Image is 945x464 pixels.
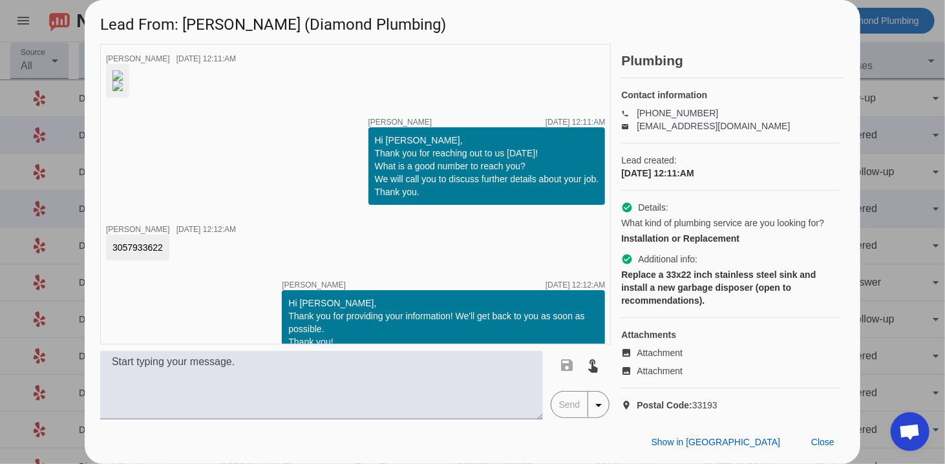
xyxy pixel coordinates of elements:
[637,400,692,410] strong: Postal Code:
[637,108,718,118] a: [PHONE_NUMBER]
[288,297,599,348] div: Hi [PERSON_NAME], Thank you for providing your information! We'll get back to you as soon as poss...
[621,328,840,341] h4: Attachments
[621,268,840,307] div: Replace a 33x22 inch stainless steel sink and install a new garbage disposer (open to recommendat...
[282,281,346,289] span: [PERSON_NAME]
[621,202,633,213] mat-icon: check_circle
[641,430,791,454] button: Show in [GEOGRAPHIC_DATA]
[176,55,236,63] div: [DATE] 12:11:AM
[637,364,683,377] span: Attachment
[112,70,123,81] img: GXk3sQSwRUFBtpwY6VdsCg
[112,81,123,91] img: iFzISGQILWvpCXkT_ojw1Q
[176,226,236,233] div: [DATE] 12:12:AM
[621,216,824,229] span: What kind of plumbing service are you looking for?
[591,397,606,413] mat-icon: arrow_drop_down
[801,430,845,454] button: Close
[621,346,840,359] a: Attachment
[546,118,605,126] div: [DATE] 12:11:AM
[621,348,637,358] mat-icon: image
[811,437,834,447] span: Close
[621,89,840,101] h4: Contact information
[637,399,717,412] span: 33193
[621,232,840,245] div: Installation or Replacement
[112,241,163,254] div: 3057933622
[637,121,790,131] a: [EMAIL_ADDRESS][DOMAIN_NAME]
[586,357,601,373] mat-icon: touch_app
[621,54,845,67] h2: Plumbing
[368,118,432,126] span: [PERSON_NAME]
[621,366,637,376] mat-icon: image
[621,364,840,377] a: Attachment
[621,154,840,167] span: Lead created:
[652,437,780,447] span: Show in [GEOGRAPHIC_DATA]
[621,253,633,265] mat-icon: check_circle
[891,412,929,451] div: Open chat
[106,54,170,63] span: [PERSON_NAME]
[621,123,637,129] mat-icon: email
[106,225,170,234] span: [PERSON_NAME]
[621,167,840,180] div: [DATE] 12:11:AM
[638,253,697,266] span: Additional info:
[638,201,668,214] span: Details:
[621,110,637,116] mat-icon: phone
[637,346,683,359] span: Attachment
[546,281,605,289] div: [DATE] 12:12:AM
[621,400,637,410] mat-icon: location_on
[375,134,599,198] div: Hi [PERSON_NAME], Thank you for reaching out to us [DATE]! What is a good number to reach you? We...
